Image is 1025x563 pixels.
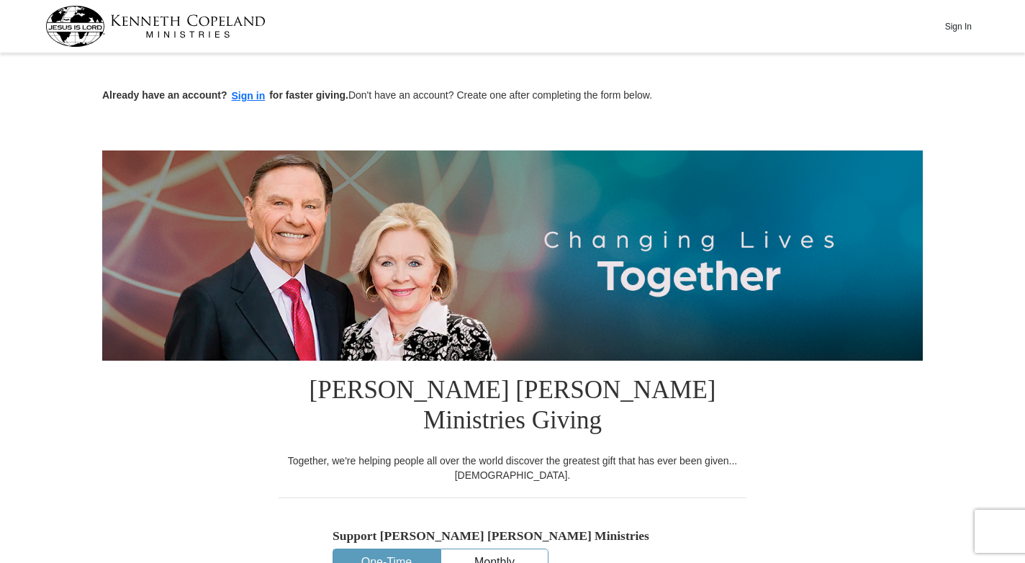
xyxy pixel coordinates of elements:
[936,15,980,37] button: Sign In
[45,6,266,47] img: kcm-header-logo.svg
[102,88,923,104] p: Don't have an account? Create one after completing the form below.
[227,88,270,104] button: Sign in
[102,89,348,101] strong: Already have an account? for faster giving.
[333,528,692,544] h5: Support [PERSON_NAME] [PERSON_NAME] Ministries
[279,361,746,454] h1: [PERSON_NAME] [PERSON_NAME] Ministries Giving
[279,454,746,482] div: Together, we're helping people all over the world discover the greatest gift that has ever been g...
